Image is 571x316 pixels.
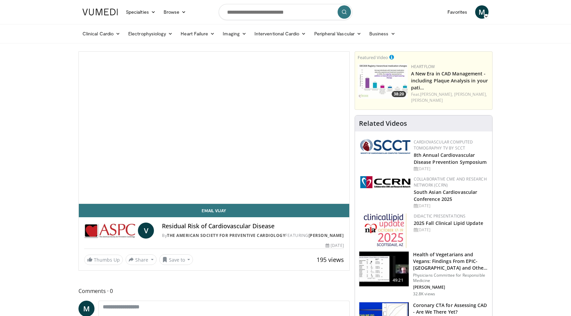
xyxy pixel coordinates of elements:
button: Share [126,254,157,265]
img: 51a70120-4f25-49cc-93a4-67582377e75f.png.150x105_q85_autocrop_double_scale_upscale_version-0.2.png [360,139,410,154]
h3: Coronary CTA for Assessing CAD - Are We There Yet? [413,302,488,315]
a: Imaging [219,27,250,40]
a: [PERSON_NAME] [309,233,344,238]
div: [DATE] [414,203,487,209]
a: Heart Failure [177,27,219,40]
span: 195 views [317,256,344,264]
a: Specialties [122,5,160,19]
div: [DATE] [414,227,487,233]
p: [PERSON_NAME] [413,285,488,290]
a: Email Vijay [79,204,349,217]
p: Physicians Committee for Responsible Medicine [413,273,488,283]
a: The American Society for Preventive Cardiology [167,233,285,238]
p: 32.8K views [413,291,435,297]
button: Save to [159,254,193,265]
span: Comments 0 [78,287,350,295]
div: By FEATURING [162,233,344,239]
a: 8th Annual Cardiovascular Disease Prevention Symposium [414,152,487,165]
a: [PERSON_NAME], [420,91,453,97]
img: The American Society for Preventive Cardiology [84,223,135,239]
img: 738d0e2d-290f-4d89-8861-908fb8b721dc.150x105_q85_crop-smart_upscale.jpg [358,64,408,99]
a: Browse [160,5,190,19]
a: Interventional Cardio [250,27,310,40]
a: Electrophysiology [124,27,177,40]
span: 49:21 [390,277,406,284]
img: VuMedi Logo [82,9,118,15]
a: M [475,5,489,19]
a: A New Era in CAD Management - including Plaque Analysis in your pati… [411,70,488,91]
a: 2025 Fall Clinical Lipid Update [414,220,483,226]
input: Search topics, interventions [219,4,352,20]
div: Didactic Presentations [414,213,487,219]
a: Clinical Cardio [78,27,124,40]
div: [DATE] [326,243,344,249]
span: 38:20 [392,91,406,97]
img: d65bce67-f81a-47c5-b47d-7b8806b59ca8.jpg.150x105_q85_autocrop_double_scale_upscale_version-0.2.jpg [364,213,407,248]
a: [PERSON_NAME] [411,97,443,103]
h4: Residual Risk of Cardiovascular Disease [162,223,344,230]
a: 49:21 Health of Vegetarians and Vegans: Findings From EPIC-[GEOGRAPHIC_DATA] and Othe… Physicians... [359,251,488,297]
a: Thumbs Up [84,255,123,265]
a: South Asian Cardiovascular Conference 2025 [414,189,478,202]
video-js: Video Player [79,52,349,204]
a: Favorites [443,5,471,19]
a: [PERSON_NAME], [454,91,487,97]
h4: Related Videos [359,119,407,127]
a: Cardiovascular Computed Tomography TV by SCCT [414,139,473,151]
a: Peripheral Vascular [310,27,365,40]
a: V [138,223,154,239]
a: 38:20 [358,64,408,99]
img: 606f2b51-b844-428b-aa21-8c0c72d5a896.150x105_q85_crop-smart_upscale.jpg [359,252,409,286]
img: a04ee3ba-8487-4636-b0fb-5e8d268f3737.png.150x105_q85_autocrop_double_scale_upscale_version-0.2.png [360,176,410,188]
small: Featured Video [358,54,388,60]
div: [DATE] [414,166,487,172]
div: Feat. [411,91,490,103]
a: Heartflow [411,64,435,69]
h3: Health of Vegetarians and Vegans: Findings From EPIC-[GEOGRAPHIC_DATA] and Othe… [413,251,488,271]
a: Collaborative CME and Research Network (CCRN) [414,176,487,188]
a: Business [365,27,399,40]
